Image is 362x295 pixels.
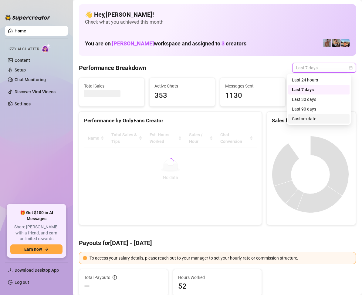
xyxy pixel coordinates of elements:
span: loading [167,158,174,164]
span: Total Sales [84,83,139,89]
span: Share [PERSON_NAME] with a friend, and earn unlimited rewards [10,224,63,242]
img: George [332,39,340,47]
span: info-circle [113,275,117,280]
div: Custom date [288,114,350,124]
span: Earn now [24,247,42,252]
span: Active Chats [154,83,210,89]
a: Settings [15,101,31,106]
a: Log out [15,280,29,285]
span: calendar [349,66,353,70]
span: Last 7 days [296,63,352,72]
img: logo-BBDzfeDw.svg [5,15,50,21]
div: Custom date [292,115,346,122]
span: [PERSON_NAME] [112,40,154,47]
a: Discover Viral Videos [15,89,56,94]
div: Last 24 hours [288,75,350,85]
span: 353 [154,90,210,101]
h1: You are on workspace and assigned to creators [85,40,246,47]
div: Last 7 days [292,86,346,93]
div: To access your salary details, please reach out to your manager to set your hourly rate or commis... [90,255,352,261]
a: Setup [15,68,26,72]
div: Last 7 days [288,85,350,94]
h4: 👋 Hey, [PERSON_NAME] ! [85,10,350,19]
span: Download Desktop App [15,268,59,273]
div: Last 24 hours [292,77,346,83]
span: Check what you achieved this month [85,19,350,25]
div: Performance by OnlyFans Creator [84,117,257,125]
div: Last 90 days [288,104,350,114]
span: Total Payouts [84,274,110,281]
span: Messages Sent [225,83,280,89]
span: Hours Worked [178,274,257,281]
span: download [8,268,13,273]
span: arrow-right [44,247,49,251]
span: 52 [178,281,257,291]
a: Content [15,58,30,63]
img: Zach [341,39,350,47]
h4: Performance Breakdown [79,64,146,72]
img: AI Chatter [42,44,51,53]
button: Earn nowarrow-right [10,244,63,254]
span: Izzy AI Chatter [8,46,39,52]
span: 🎁 Get $100 in AI Messages [10,210,63,222]
a: Chat Monitoring [15,77,46,82]
span: 1130 [225,90,280,101]
span: — [84,281,90,291]
h4: Payouts for [DATE] - [DATE] [79,239,356,247]
span: 3 [222,40,225,47]
span: exclamation-circle [83,256,87,260]
div: Sales by OnlyFans Creator [272,117,351,125]
div: Last 30 days [288,94,350,104]
div: Last 90 days [292,106,346,112]
a: Home [15,28,26,33]
div: Last 30 days [292,96,346,103]
img: Joey [323,39,331,47]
